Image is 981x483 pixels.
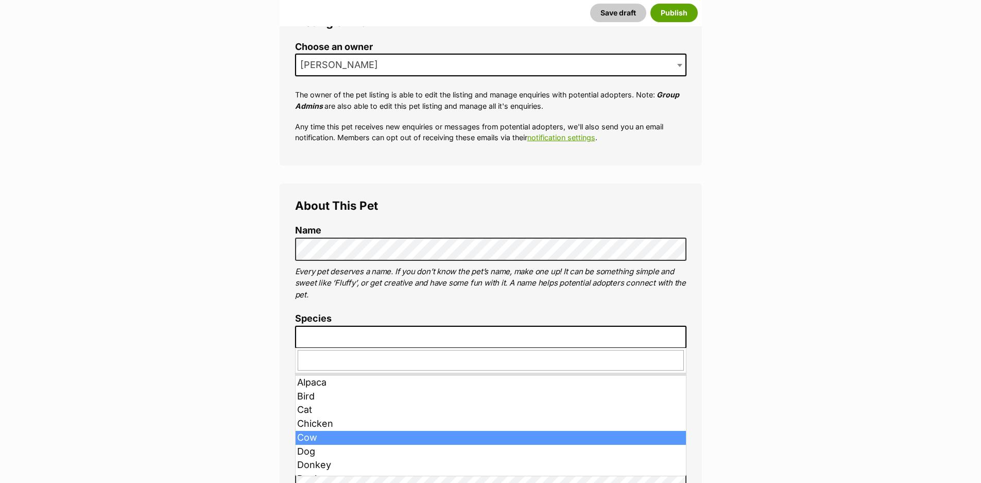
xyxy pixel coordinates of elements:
[296,458,686,472] li: Donkey
[296,445,686,459] li: Dog
[296,431,686,445] li: Cow
[296,403,686,417] li: Cat
[295,313,686,324] label: Species
[590,4,646,22] button: Save draft
[295,225,686,236] label: Name
[650,4,698,22] button: Publish
[295,42,686,53] label: Choose an owner
[295,198,378,212] span: About This Pet
[296,417,686,431] li: Chicken
[296,376,686,390] li: Alpaca
[295,121,686,143] p: Any time this pet receives new enquiries or messages from potential adopters, we'll also send you...
[295,90,679,110] em: Group Admins
[295,54,686,76] span: Michelle Freeman
[296,58,388,72] span: Michelle Freeman
[527,133,595,142] a: notification settings
[295,89,686,111] p: The owner of the pet listing is able to edit the listing and manage enquiries with potential adop...
[295,266,686,301] p: Every pet deserves a name. If you don’t know the pet’s name, make one up! It can be something sim...
[296,390,686,404] li: Bird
